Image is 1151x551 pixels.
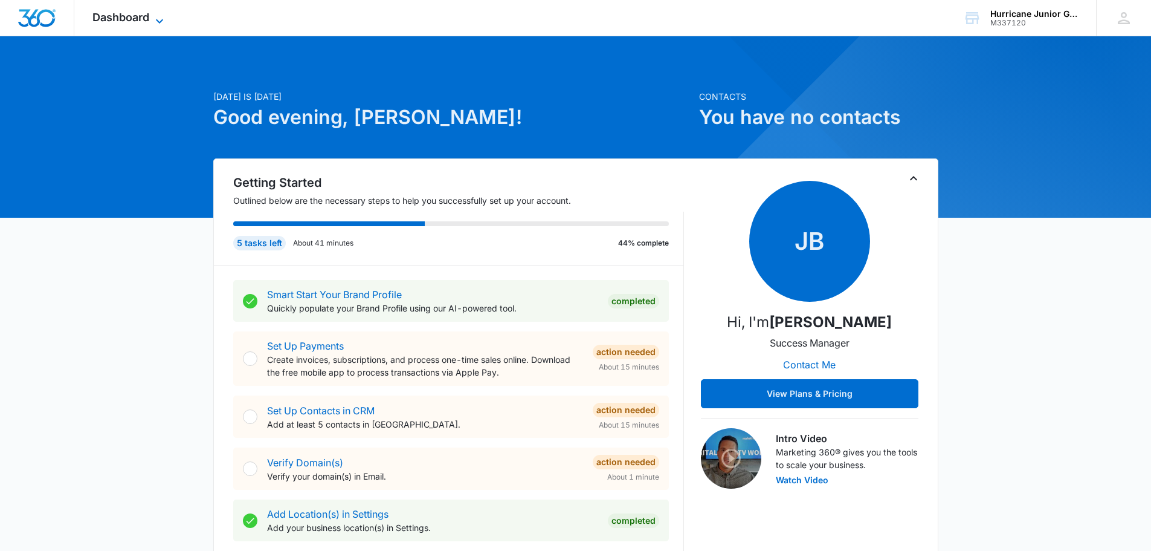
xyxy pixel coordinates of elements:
p: Outlined below are the necessary steps to help you successfully set up your account. [233,194,684,207]
span: About 1 minute [607,472,659,483]
p: Add your business location(s) in Settings. [267,521,598,534]
a: Verify Domain(s) [267,457,343,469]
a: Add Location(s) in Settings [267,508,389,520]
p: Success Manager [770,336,850,350]
p: Quickly populate your Brand Profile using our AI-powered tool. [267,302,598,315]
h1: Good evening, [PERSON_NAME]! [213,103,692,132]
span: JB [749,181,870,302]
h1: You have no contacts [699,103,938,132]
span: Dashboard [92,11,149,24]
button: View Plans & Pricing [701,379,918,408]
div: Action Needed [593,345,659,359]
p: [DATE] is [DATE] [213,90,692,103]
img: Intro Video [701,428,761,489]
p: About 41 minutes [293,238,353,249]
h2: Getting Started [233,174,684,192]
span: About 15 minutes [599,420,659,431]
p: 44% complete [618,238,669,249]
a: Set Up Payments [267,340,344,352]
div: Action Needed [593,455,659,469]
div: 5 tasks left [233,236,286,250]
div: Completed [608,514,659,528]
p: Marketing 360® gives you the tools to scale your business. [776,446,918,471]
p: Add at least 5 contacts in [GEOGRAPHIC_DATA]. [267,418,583,431]
p: Verify your domain(s) in Email. [267,470,583,483]
div: account name [990,9,1078,19]
span: About 15 minutes [599,362,659,373]
button: Toggle Collapse [906,171,921,186]
button: Watch Video [776,476,828,484]
a: Smart Start Your Brand Profile [267,289,402,301]
p: Hi, I'm [727,311,892,333]
p: Create invoices, subscriptions, and process one-time sales online. Download the free mobile app t... [267,353,583,379]
h3: Intro Video [776,431,918,446]
div: Completed [608,294,659,308]
p: Contacts [699,90,938,103]
div: Action Needed [593,403,659,417]
strong: [PERSON_NAME] [769,313,892,331]
div: account id [990,19,1078,27]
button: Contact Me [771,350,848,379]
a: Set Up Contacts in CRM [267,405,375,417]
